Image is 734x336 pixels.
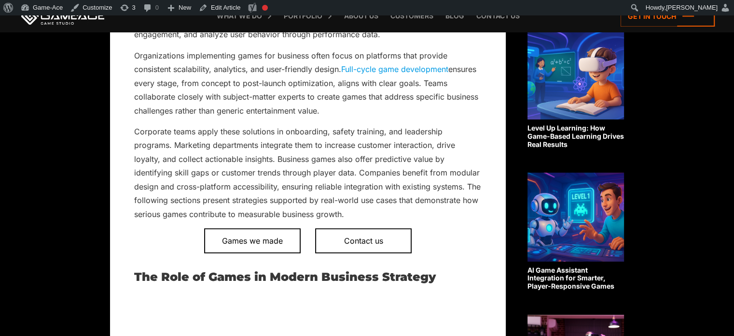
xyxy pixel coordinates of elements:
[134,125,482,221] p: Corporate teams apply these solutions in onboarding, safety training, and leadership programs. Ma...
[527,173,624,290] a: AI Game Assistant Integration for Smarter, Player-Responsive Games
[666,4,718,11] span: [PERSON_NAME]
[527,31,624,119] img: Related
[527,31,624,148] a: Level Up Learning: How Game-Based Learning Drives Real Results
[204,228,301,253] a: Games we made
[315,228,412,253] a: Contact us
[262,5,268,11] div: Focus keyphrase not set
[341,64,448,74] a: Full-cycle game development
[134,49,482,117] p: Organizations implementing games for business often focus on platforms that provide consistent sc...
[621,6,715,27] a: Get in touch
[134,271,482,283] h2: The Role of Games in Modern Business Strategy
[527,173,624,261] img: Related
